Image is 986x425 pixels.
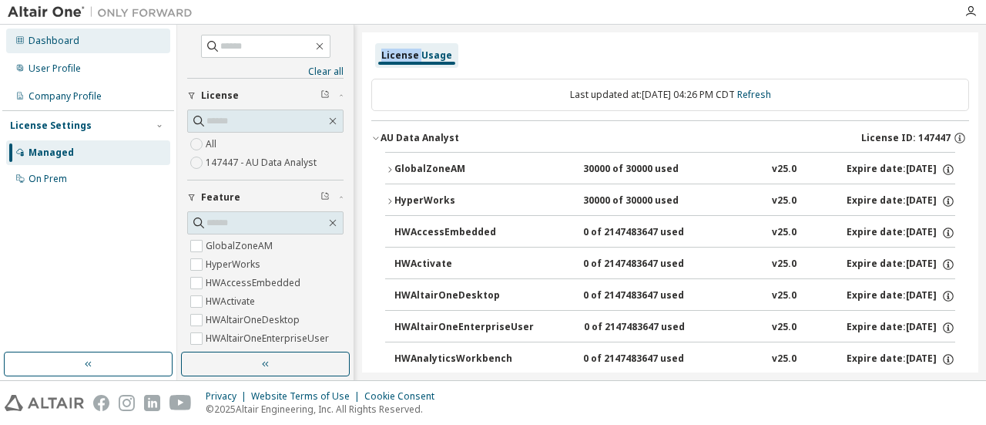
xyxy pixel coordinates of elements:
[583,194,722,208] div: 30000 of 30000 used
[187,66,344,78] a: Clear all
[201,191,240,204] span: Feature
[381,49,452,62] div: License Usage
[583,289,722,303] div: 0 of 2147483647 used
[29,35,79,47] div: Dashboard
[584,321,723,335] div: 0 of 2147483647 used
[144,395,160,411] img: linkedin.svg
[737,88,771,101] a: Refresh
[206,237,276,255] label: GlobalZoneAM
[394,321,534,335] div: HWAltairOneEnterpriseUser
[394,289,533,303] div: HWAltairOneDesktop
[10,120,92,132] div: License Settings
[847,194,955,208] div: Expire date: [DATE]
[251,390,364,403] div: Website Terms of Use
[861,132,951,144] span: License ID: 147447
[394,279,955,313] button: HWAltairOneDesktop0 of 2147483647 usedv25.0Expire date:[DATE]
[187,79,344,113] button: License
[187,180,344,214] button: Feature
[320,89,330,102] span: Clear filter
[847,163,955,177] div: Expire date: [DATE]
[206,274,304,292] label: HWAccessEmbedded
[394,216,955,250] button: HWAccessEmbedded0 of 2147483647 usedv25.0Expire date:[DATE]
[772,289,797,303] div: v25.0
[206,329,332,348] label: HWAltairOneEnterpriseUser
[93,395,109,411] img: facebook.svg
[8,5,200,20] img: Altair One
[583,226,722,240] div: 0 of 2147483647 used
[169,395,192,411] img: youtube.svg
[772,258,797,272] div: v25.0
[394,258,533,272] div: HWActivate
[29,90,102,103] div: Company Profile
[847,226,955,240] div: Expire date: [DATE]
[772,226,797,240] div: v25.0
[772,163,797,177] div: v25.0
[201,89,239,102] span: License
[385,153,955,187] button: GlobalZoneAM30000 of 30000 usedv25.0Expire date:[DATE]
[394,163,533,177] div: GlobalZoneAM
[772,321,797,335] div: v25.0
[394,248,955,282] button: HWActivate0 of 2147483647 usedv25.0Expire date:[DATE]
[583,258,722,272] div: 0 of 2147483647 used
[119,395,135,411] img: instagram.svg
[381,132,459,144] div: AU Data Analyst
[772,352,797,366] div: v25.0
[206,255,263,274] label: HyperWorks
[206,311,303,329] label: HWAltairOneDesktop
[206,292,258,311] label: HWActivate
[772,194,797,208] div: v25.0
[371,121,969,155] button: AU Data AnalystLicense ID: 147447
[583,352,722,366] div: 0 of 2147483647 used
[5,395,84,411] img: altair_logo.svg
[206,403,444,416] p: © 2025 Altair Engineering, Inc. All Rights Reserved.
[847,289,955,303] div: Expire date: [DATE]
[206,348,313,366] label: HWAnalyticsWorkbench
[847,352,955,366] div: Expire date: [DATE]
[394,194,533,208] div: HyperWorks
[29,62,81,75] div: User Profile
[847,258,955,272] div: Expire date: [DATE]
[394,311,955,345] button: HWAltairOneEnterpriseUser0 of 2147483647 usedv25.0Expire date:[DATE]
[320,191,330,204] span: Clear filter
[847,321,955,335] div: Expire date: [DATE]
[29,173,67,185] div: On Prem
[394,226,533,240] div: HWAccessEmbedded
[385,184,955,218] button: HyperWorks30000 of 30000 usedv25.0Expire date:[DATE]
[364,390,444,403] div: Cookie Consent
[206,153,320,172] label: 147447 - AU Data Analyst
[394,352,533,366] div: HWAnalyticsWorkbench
[394,342,955,376] button: HWAnalyticsWorkbench0 of 2147483647 usedv25.0Expire date:[DATE]
[583,163,722,177] div: 30000 of 30000 used
[206,390,251,403] div: Privacy
[29,147,74,159] div: Managed
[371,79,969,111] div: Last updated at: [DATE] 04:26 PM CDT
[206,135,220,153] label: All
